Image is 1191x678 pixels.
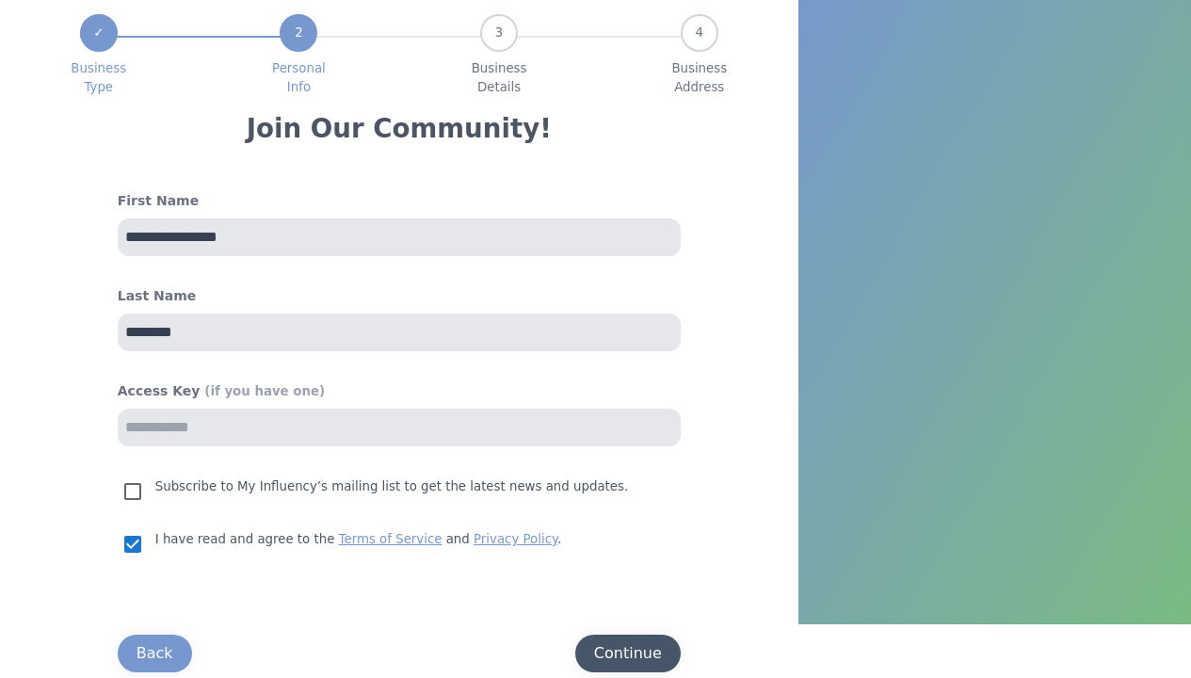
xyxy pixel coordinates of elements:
[280,14,317,52] div: 2
[118,635,192,672] button: Back
[204,384,325,398] span: (if you have one)
[71,59,126,97] span: Business Type
[137,642,173,665] div: Back
[480,14,518,52] div: 3
[681,14,718,52] div: 4
[272,59,326,97] span: Personal Info
[118,191,681,211] h4: First Name
[155,476,628,497] p: Subscribe to My Influency’s mailing list to get the latest news and updates.
[594,642,662,665] div: Continue
[671,59,727,97] span: Business Address
[247,112,552,146] h3: Join Our Community!
[80,14,118,52] div: ✓
[474,532,557,546] a: Privacy Policy
[472,59,527,97] span: Business Details
[118,381,681,401] h4: Access Key
[339,532,443,546] a: Terms of Service
[155,529,561,550] p: I have read and agree to the and .
[118,286,681,306] h4: Last Name
[575,635,681,672] button: Continue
